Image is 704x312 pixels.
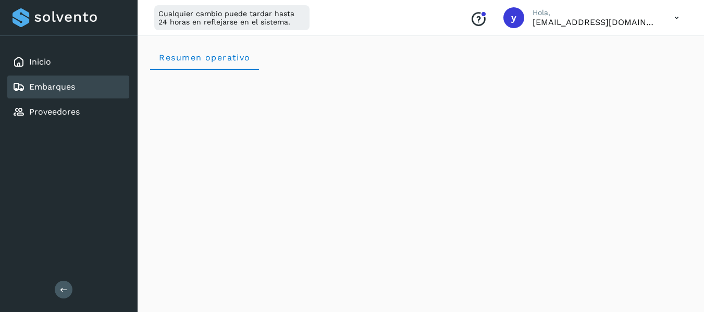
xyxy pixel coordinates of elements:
p: yortega@niagarawater.com [533,17,658,27]
div: Inicio [7,51,129,73]
a: Embarques [29,82,75,92]
span: Resumen operativo [158,53,251,63]
div: Proveedores [7,101,129,123]
a: Proveedores [29,107,80,117]
div: Cualquier cambio puede tardar hasta 24 horas en reflejarse en el sistema. [154,5,310,30]
p: Hola, [533,8,658,17]
div: Embarques [7,76,129,98]
a: Inicio [29,57,51,67]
